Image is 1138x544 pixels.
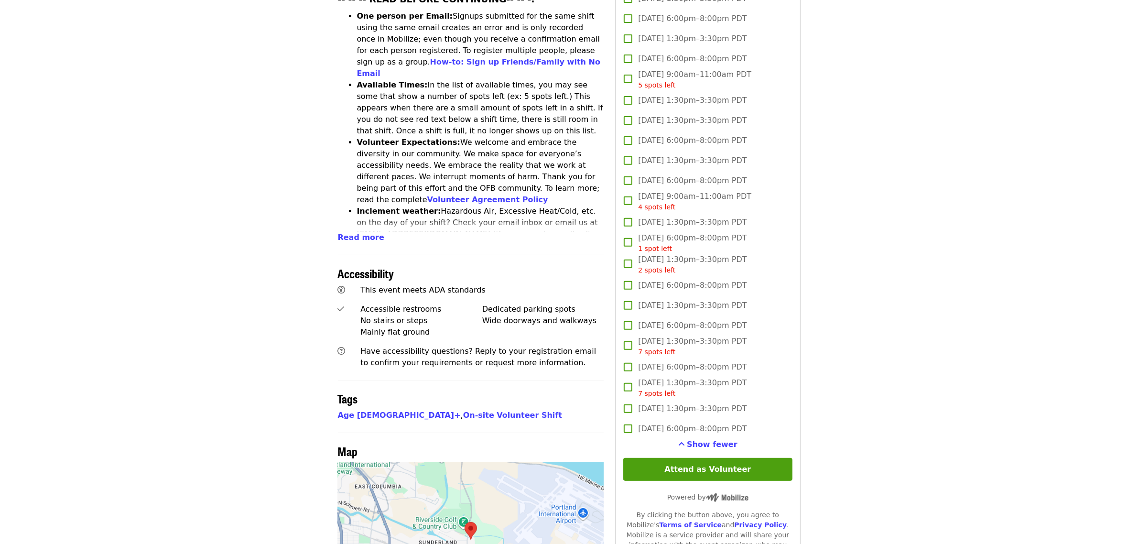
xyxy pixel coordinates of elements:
[360,326,482,338] div: Mainly flat ground
[338,443,358,459] span: Map
[638,254,747,275] span: [DATE] 1:30pm–3:30pm PDT
[338,233,384,242] span: Read more
[482,304,604,315] div: Dedicated parking spots
[638,115,747,126] span: [DATE] 1:30pm–3:30pm PDT
[638,403,747,414] span: [DATE] 1:30pm–3:30pm PDT
[638,336,747,357] span: [DATE] 1:30pm–3:30pm PDT
[638,135,747,146] span: [DATE] 6:00pm–8:00pm PDT
[338,232,384,243] button: Read more
[638,266,675,274] span: 2 spots left
[638,348,675,356] span: 7 spots left
[338,411,461,420] a: Age [DEMOGRAPHIC_DATA]+
[357,80,428,89] strong: Available Times:
[357,11,453,21] strong: One person per Email:
[638,390,675,397] span: 7 spots left
[338,347,346,356] i: question-circle icon
[357,137,604,206] li: We welcome and embrace the diversity in our community. We make space for everyone’s accessibility...
[638,377,747,399] span: [DATE] 1:30pm–3:30pm PDT
[360,315,482,326] div: No stairs or steps
[638,203,675,211] span: 4 spots left
[357,207,441,216] strong: Inclement weather:
[357,57,601,78] a: How-to: Sign up Friends/Family with No Email
[638,69,751,90] span: [DATE] 9:00am–11:00am PDT
[338,265,394,282] span: Accessibility
[678,439,737,450] button: See more timeslots
[638,361,747,373] span: [DATE] 6:00pm–8:00pm PDT
[338,390,358,407] span: Tags
[360,304,482,315] div: Accessible restrooms
[638,95,747,106] span: [DATE] 1:30pm–3:30pm PDT
[638,175,747,186] span: [DATE] 6:00pm–8:00pm PDT
[667,493,748,501] span: Powered by
[482,315,604,326] div: Wide doorways and walkways
[357,11,604,79] li: Signups submitted for the same shift using the same email creates an error and is only recorded o...
[659,521,722,529] a: Terms of Service
[338,285,346,294] i: universal-access icon
[638,217,747,228] span: [DATE] 1:30pm–3:30pm PDT
[338,305,345,314] i: check icon
[357,79,604,137] li: In the list of available times, you may see some that show a number of spots left (ex: 5 spots le...
[638,423,747,435] span: [DATE] 6:00pm–8:00pm PDT
[360,347,596,367] span: Have accessibility questions? Reply to your registration email to confirm your requirements or re...
[338,411,463,420] span: ,
[427,195,548,204] a: Volunteer Agreement Policy
[638,13,747,24] span: [DATE] 6:00pm–8:00pm PDT
[638,81,675,89] span: 5 spots left
[638,280,747,291] span: [DATE] 6:00pm–8:00pm PDT
[638,53,747,65] span: [DATE] 6:00pm–8:00pm PDT
[360,285,486,294] span: This event meets ADA standards
[734,521,787,529] a: Privacy Policy
[638,191,751,212] span: [DATE] 9:00am–11:00am PDT
[638,33,747,44] span: [DATE] 1:30pm–3:30pm PDT
[357,206,604,263] li: Hazardous Air, Excessive Heat/Cold, etc. on the day of your shift? Check your email inbox or emai...
[463,411,562,420] a: On-site Volunteer Shift
[638,232,747,254] span: [DATE] 6:00pm–8:00pm PDT
[638,155,747,166] span: [DATE] 1:30pm–3:30pm PDT
[706,493,748,502] img: Powered by Mobilize
[687,440,737,449] span: Show fewer
[638,300,747,311] span: [DATE] 1:30pm–3:30pm PDT
[623,458,792,481] button: Attend as Volunteer
[638,320,747,331] span: [DATE] 6:00pm–8:00pm PDT
[638,245,672,252] span: 1 spot left
[357,138,461,147] strong: Volunteer Expectations:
